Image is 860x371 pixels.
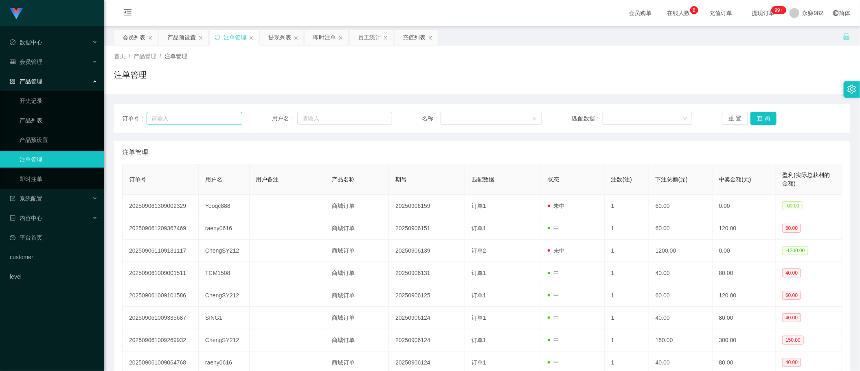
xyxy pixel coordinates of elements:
[748,10,779,16] span: 提现订单
[548,314,559,321] span: 中
[249,35,254,40] i: 图标: close
[605,262,649,284] td: 1
[682,116,687,122] i: 图标: down
[20,132,98,148] a: 产品预设置
[548,176,559,183] span: 状态
[548,225,559,231] span: 中
[272,114,297,123] span: 用户名：
[268,30,291,45] div: 提现列表
[782,336,804,345] span: 150.00
[123,284,199,307] td: 202509061009101586
[605,195,649,217] td: 1
[713,240,776,262] td: 0.00
[10,59,15,65] i: 图标: table
[389,262,465,284] td: 20250906131
[325,240,389,262] td: 商城订单
[663,10,694,16] span: 在线人数
[325,217,389,240] td: 商城订单
[713,284,776,307] td: 120.00
[750,112,777,125] button: 查 询
[649,195,713,217] td: 60.00
[722,112,748,125] button: 重 置
[313,30,336,45] div: 即时注单
[167,30,196,45] div: 产品预设置
[148,35,153,40] i: 图标: close
[472,203,486,209] span: 订单1
[649,284,713,307] td: 60.00
[532,116,537,122] i: 图标: down
[129,53,130,59] span: /
[389,217,465,240] td: 20250906151
[123,307,199,329] td: 202509061009335687
[389,307,465,329] td: 20250906124
[472,337,486,343] span: 订单1
[548,203,565,209] span: 未中
[199,284,250,307] td: ChengSY212
[325,262,389,284] td: 商城订单
[114,53,125,59] span: 首页
[690,6,698,14] sup: 8
[256,176,279,183] span: 用户备注
[10,195,42,202] span: 系统配置
[134,53,156,59] span: 产品管理
[713,262,776,284] td: 80.00
[782,172,830,187] span: 盈利(实际总获利的金额)
[123,195,199,217] td: 202509061309002329
[205,176,222,183] span: 用户名
[389,284,465,307] td: 20250906125
[548,359,559,366] span: 中
[215,35,220,40] i: 图标: sync
[782,246,808,255] span: -1200.00
[472,314,486,321] span: 订单1
[199,217,250,240] td: raeny0616
[782,224,801,233] span: 60.00
[713,195,776,217] td: 0.00
[199,262,250,284] td: TCM1508
[403,30,426,45] div: 充值列表
[297,112,392,125] input: 请输入
[10,196,15,201] i: 图标: form
[472,359,486,366] span: 订单1
[20,112,98,129] a: 产品列表
[649,307,713,329] td: 40.00
[20,151,98,168] a: 注单管理
[548,247,565,254] span: 未中
[199,307,250,329] td: SING1
[147,112,242,125] input: 请输入
[428,35,433,40] i: 图标: close
[782,358,801,367] span: 40.00
[199,195,250,217] td: Yeoqc888
[10,8,23,20] img: logo.9652507e.png
[656,176,688,183] span: 下注总额(元)
[325,284,389,307] td: 商城订单
[713,217,776,240] td: 120.00
[199,240,250,262] td: ChengSY212
[847,85,856,94] i: 图标: setting
[10,215,15,221] i: 图标: profile
[224,30,246,45] div: 注单管理
[782,201,803,210] span: -60.00
[325,329,389,351] td: 商城订单
[123,217,199,240] td: 202509061209367469
[338,35,343,40] i: 图标: close
[782,313,801,322] span: 40.00
[548,292,559,299] span: 中
[605,217,649,240] td: 1
[706,10,737,16] span: 充值订单
[358,30,381,45] div: 员工统计
[472,176,494,183] span: 匹配数据
[114,69,147,81] h1: 注单管理
[165,53,187,59] span: 注单管理
[472,292,486,299] span: 订单1
[833,10,839,16] i: 图标: global
[325,307,389,329] td: 商城订单
[605,284,649,307] td: 1
[472,270,486,276] span: 订单1
[611,176,632,183] span: 注数(注)
[649,240,713,262] td: 1200.00
[383,35,388,40] i: 图标: close
[10,59,42,65] span: 会员管理
[713,329,776,351] td: 300.00
[10,39,42,46] span: 数据中心
[548,337,559,343] span: 中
